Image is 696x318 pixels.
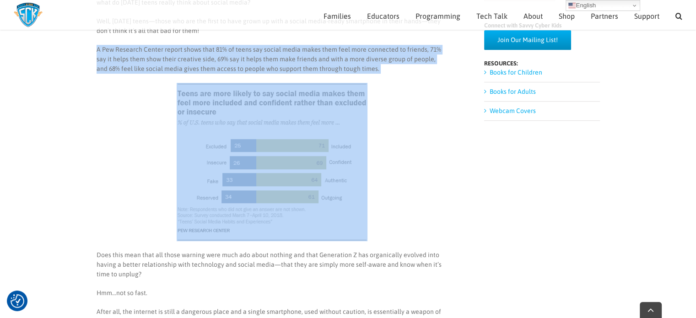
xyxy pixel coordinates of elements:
h4: RESOURCES: [484,60,600,66]
p: Hmm…not so fast. [97,288,448,298]
span: Tech Talk [476,12,507,20]
a: Books for Adults [490,88,536,95]
span: Partners [591,12,618,20]
span: Programming [415,12,460,20]
a: Books for Children [490,69,542,76]
button: Consent Preferences [11,294,24,308]
span: Educators [367,12,399,20]
img: Revisit consent button [11,294,24,308]
a: Join Our Mailing List! [484,30,571,50]
p: A Pew Research Center report shows that 81% of teens say social media makes them feel more connec... [97,45,448,74]
p: Does this mean that all those warning were much ado about nothing and that Generation Z has organ... [97,250,448,279]
span: Families [324,12,351,20]
span: Join Our Mailing List! [497,36,558,44]
img: Savvy Cyber Kids Logo [14,2,43,27]
span: Shop [559,12,575,20]
span: About [523,12,543,20]
img: en [568,2,576,9]
span: Support [634,12,659,20]
a: Webcam Covers [490,107,536,114]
